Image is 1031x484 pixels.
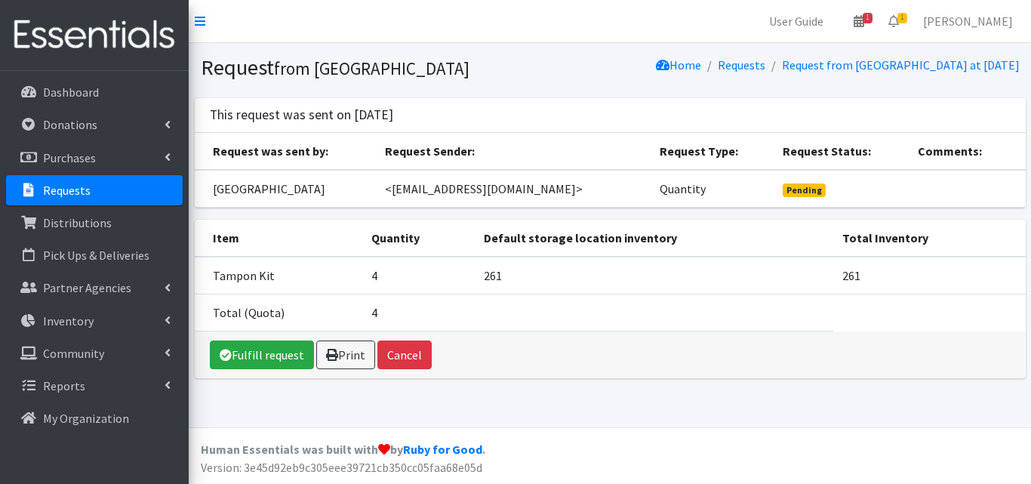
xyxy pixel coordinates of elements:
[195,133,377,170] th: Request was sent by:
[43,313,94,328] p: Inventory
[651,170,774,208] td: Quantity
[6,77,183,107] a: Dashboard
[43,378,85,393] p: Reports
[833,220,1025,257] th: Total Inventory
[274,57,469,79] small: from [GEOGRAPHIC_DATA]
[6,10,183,60] img: HumanEssentials
[6,273,183,303] a: Partner Agencies
[863,13,873,23] span: 1
[201,54,605,81] h1: Request
[210,107,393,123] h3: This request was sent on [DATE]
[783,183,826,197] span: Pending
[195,170,377,208] td: [GEOGRAPHIC_DATA]
[377,341,432,369] button: Cancel
[656,57,701,72] a: Home
[43,85,99,100] p: Dashboard
[201,442,485,457] strong: Human Essentials was built with by .
[195,257,362,294] td: Tampon Kit
[6,338,183,368] a: Community
[475,257,833,294] td: 261
[757,6,836,36] a: User Guide
[195,294,362,331] td: Total (Quota)
[876,6,911,36] a: 1
[43,215,112,230] p: Distributions
[6,371,183,401] a: Reports
[6,240,183,270] a: Pick Ups & Deliveries
[362,294,475,331] td: 4
[897,13,907,23] span: 1
[6,208,183,238] a: Distributions
[782,57,1020,72] a: Request from [GEOGRAPHIC_DATA] at [DATE]
[6,175,183,205] a: Requests
[909,133,1025,170] th: Comments:
[651,133,774,170] th: Request Type:
[43,411,129,426] p: My Organization
[43,183,91,198] p: Requests
[6,109,183,140] a: Donations
[210,341,314,369] a: Fulfill request
[43,117,97,132] p: Donations
[376,133,651,170] th: Request Sender:
[6,306,183,336] a: Inventory
[911,6,1025,36] a: [PERSON_NAME]
[362,220,475,257] th: Quantity
[43,248,149,263] p: Pick Ups & Deliveries
[718,57,765,72] a: Requests
[6,403,183,433] a: My Organization
[376,170,651,208] td: <[EMAIL_ADDRESS][DOMAIN_NAME]>
[6,143,183,173] a: Purchases
[842,6,876,36] a: 1
[195,220,362,257] th: Item
[833,257,1025,294] td: 261
[43,150,96,165] p: Purchases
[316,341,375,369] a: Print
[201,460,482,475] span: Version: 3e45d92eb9c305eee39721cb350cc05faa68e05d
[475,220,833,257] th: Default storage location inventory
[43,346,104,361] p: Community
[403,442,482,457] a: Ruby for Good
[774,133,909,170] th: Request Status:
[43,280,131,295] p: Partner Agencies
[362,257,475,294] td: 4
